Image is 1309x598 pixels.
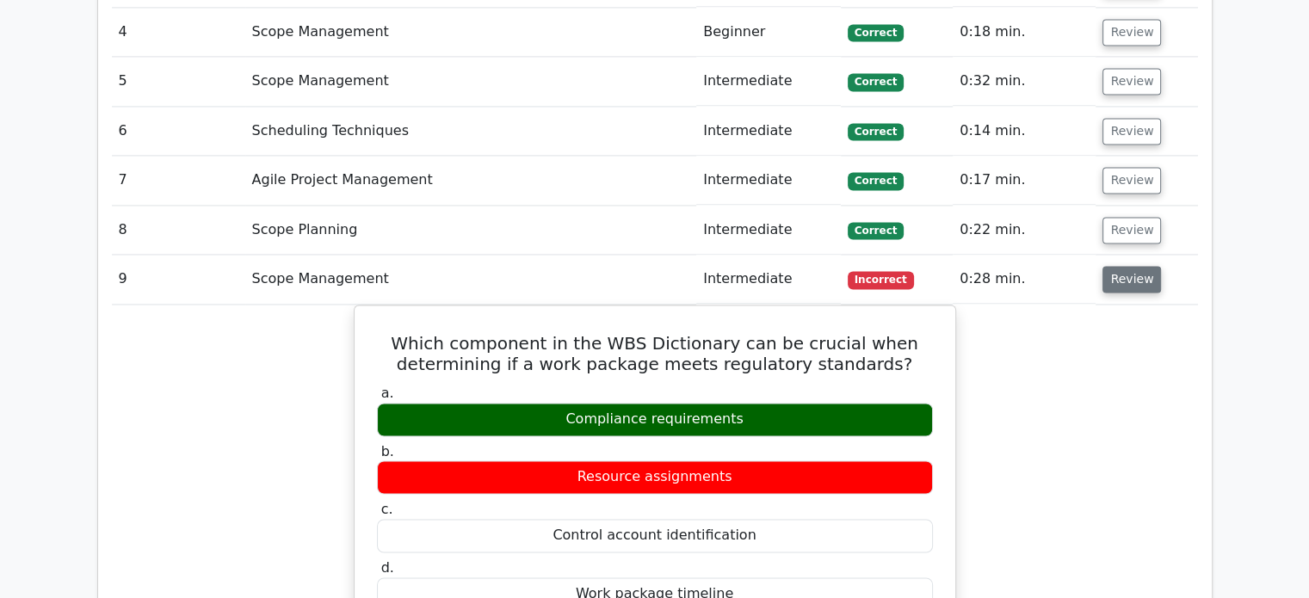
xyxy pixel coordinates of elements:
div: Control account identification [377,519,933,552]
td: Scope Management [245,8,697,57]
td: 0:32 min. [953,57,1096,106]
td: 9 [112,255,245,304]
span: Correct [848,172,904,189]
button: Review [1102,19,1161,46]
button: Review [1102,167,1161,194]
span: a. [381,385,394,401]
td: 7 [112,156,245,205]
td: 6 [112,107,245,156]
button: Review [1102,217,1161,244]
td: Scope Planning [245,206,697,255]
span: Correct [848,222,904,239]
button: Review [1102,118,1161,145]
div: Compliance requirements [377,403,933,436]
td: 0:22 min. [953,206,1096,255]
button: Review [1102,266,1161,293]
td: 0:14 min. [953,107,1096,156]
h5: Which component in the WBS Dictionary can be crucial when determining if a work package meets reg... [375,333,935,374]
td: Beginner [696,8,841,57]
div: Resource assignments [377,460,933,494]
td: Intermediate [696,107,841,156]
td: 0:18 min. [953,8,1096,57]
td: 8 [112,206,245,255]
td: Intermediate [696,57,841,106]
span: Incorrect [848,271,914,288]
span: c. [381,501,393,517]
td: 0:28 min. [953,255,1096,304]
td: 0:17 min. [953,156,1096,205]
td: Agile Project Management [245,156,697,205]
td: Intermediate [696,156,841,205]
span: Correct [848,73,904,90]
span: Correct [848,24,904,41]
button: Review [1102,68,1161,95]
td: Scope Management [245,57,697,106]
td: Intermediate [696,206,841,255]
span: Correct [848,123,904,140]
td: Scope Management [245,255,697,304]
span: b. [381,443,394,459]
td: Scheduling Techniques [245,107,697,156]
span: d. [381,559,394,576]
td: 5 [112,57,245,106]
td: 4 [112,8,245,57]
td: Intermediate [696,255,841,304]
